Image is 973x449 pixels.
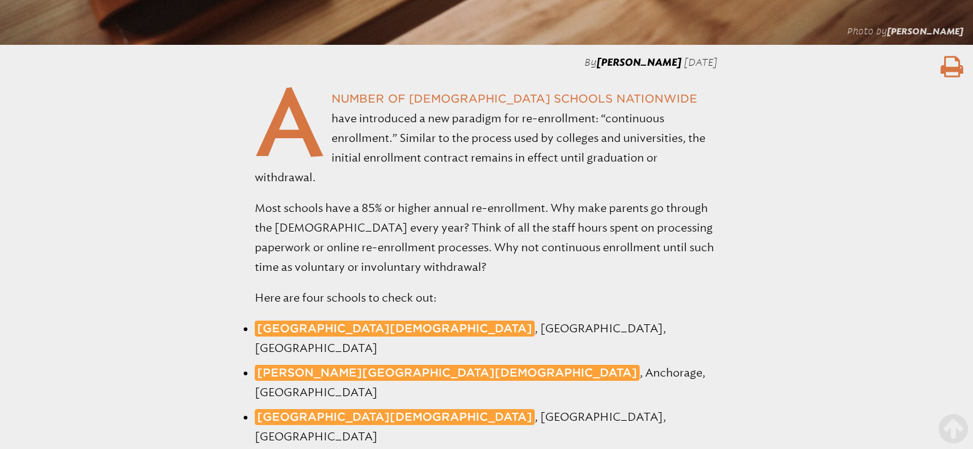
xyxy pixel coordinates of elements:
p: number of [DEMOGRAPHIC_DATA] schools nationwide have introduced a new paradigm for re-enrollment:... [255,89,719,187]
a: [GEOGRAPHIC_DATA][DEMOGRAPHIC_DATA] [255,409,535,426]
span: By [584,57,597,68]
li: , [GEOGRAPHIC_DATA], [GEOGRAPHIC_DATA] [255,407,719,447]
span: [PERSON_NAME] [887,26,963,37]
a: [GEOGRAPHIC_DATA][DEMOGRAPHIC_DATA] [255,321,535,337]
li: , Anchorage, [GEOGRAPHIC_DATA] [255,363,719,402]
span: [PERSON_NAME][GEOGRAPHIC_DATA][DEMOGRAPHIC_DATA] [257,366,637,379]
span: [GEOGRAPHIC_DATA][DEMOGRAPHIC_DATA] [257,410,532,423]
span: A [255,89,325,156]
p: Here are four schools to check out: [255,288,719,308]
li: , [GEOGRAPHIC_DATA], [GEOGRAPHIC_DATA] [255,319,719,358]
a: [PERSON_NAME][GEOGRAPHIC_DATA][DEMOGRAPHIC_DATA] [255,365,640,381]
p: Most schools have a 85% or higher annual re-enrollment. Why make parents go through the [DEMOGRAP... [255,198,719,277]
span: [DATE] [684,57,718,68]
span: [GEOGRAPHIC_DATA][DEMOGRAPHIC_DATA] [257,322,532,335]
figcaption: Photo by [847,25,963,37]
span: [PERSON_NAME] [597,57,681,68]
